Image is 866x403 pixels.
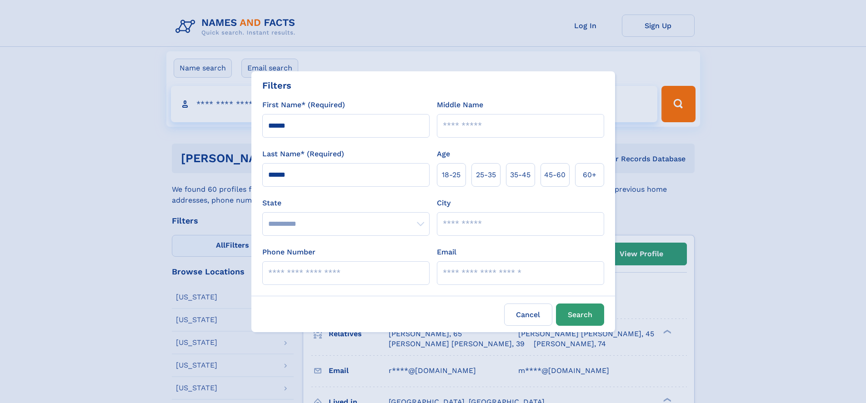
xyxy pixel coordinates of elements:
span: 35‑45 [510,169,531,180]
label: Cancel [504,303,552,326]
span: 18‑25 [442,169,461,180]
label: State [262,198,430,209]
label: First Name* (Required) [262,100,345,110]
label: Phone Number [262,247,315,258]
span: 45‑60 [544,169,566,180]
label: City [437,198,451,209]
button: Search [556,303,604,326]
label: Age [437,149,450,159]
span: 60+ [583,169,596,180]
span: 25‑35 [476,169,496,180]
div: Filters [262,79,291,92]
label: Email [437,247,456,258]
label: Last Name* (Required) [262,149,344,159]
label: Middle Name [437,100,483,110]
